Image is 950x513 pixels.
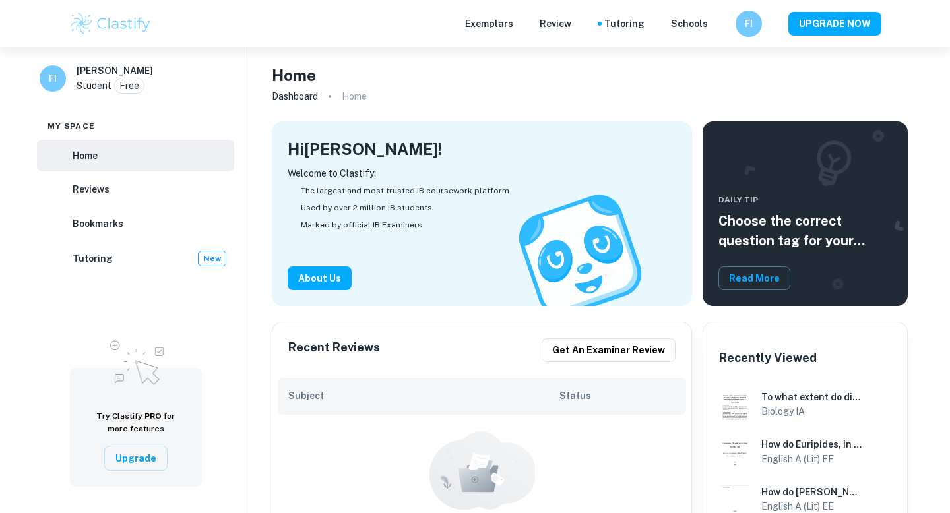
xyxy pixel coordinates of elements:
h6: To what extent do different concentrations of lemon juice (Citruslimun) prevent the enzymatic [PE... [761,390,862,404]
h6: Recent Reviews [288,338,380,362]
h5: Choose the correct question tag for your coursework [718,211,892,251]
h6: Recently Viewed [719,349,817,367]
h6: Tutoring [73,251,113,266]
button: Get an examiner review [542,338,676,362]
h6: FI [46,71,61,86]
h4: Home [272,63,316,87]
h6: English A (Lit) EE [761,452,862,466]
img: Clastify logo [69,11,152,37]
span: Used by over 2 million IB students [301,202,432,214]
button: Upgrade [104,446,168,471]
button: About Us [288,266,352,290]
a: Bookmarks [37,208,234,239]
a: Reviews [37,174,234,206]
a: Schools [671,16,708,31]
span: The largest and most trusted IB coursework platform [301,185,509,196]
p: Free [119,78,139,93]
img: English A (Lit) EE example thumbnail: How do Euripides, in His Play Medea, and [719,436,751,468]
span: New [199,253,226,264]
h6: Home [73,148,98,163]
span: Daily Tip [718,194,892,206]
p: Exemplars [465,16,513,31]
h6: Bookmarks [73,216,123,231]
a: Dashboard [272,87,318,106]
h6: Status [559,388,676,403]
button: FI [736,11,762,37]
h6: [PERSON_NAME] [77,63,153,78]
a: Biology IA example thumbnail: To what extent do different concentratioTo what extent do different... [714,383,897,425]
img: Upgrade to Pro [103,332,169,389]
a: TutoringNew [37,242,234,275]
h6: How do Euripides, in His Play Medea, and [PERSON_NAME], in His Play Death of a Salesman, use Trag... [761,437,862,452]
p: Home [342,89,367,104]
img: Biology IA example thumbnail: To what extent do different concentratio [719,388,751,420]
span: Marked by official IB Examiners [301,219,422,231]
h6: Reviews [73,182,110,196]
h6: Try Clastify for more features [86,410,186,435]
a: Home [37,140,234,171]
h4: Hi [PERSON_NAME] ! [288,137,442,161]
p: Welcome to Clastify: [288,166,676,181]
h6: How do [PERSON_NAME] ‘The Songs of the Kings’ and [PERSON_NAME]’ ‘Iphigeneia at Aulis’ depict the... [761,485,862,499]
button: Help and Feedback [718,20,725,27]
p: Review [540,16,571,31]
h6: FI [742,16,757,31]
span: My space [47,120,95,132]
button: UPGRADE NOW [788,12,881,36]
h6: Biology IA [761,404,862,419]
a: Tutoring [604,16,645,31]
button: Read More [718,266,790,290]
a: English A (Lit) EE example thumbnail: How do Euripides, in His Play Medea, andHow do Euripides, i... [714,431,897,473]
span: PRO [144,411,162,421]
h6: Subject [288,388,559,403]
p: Student [77,78,111,93]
